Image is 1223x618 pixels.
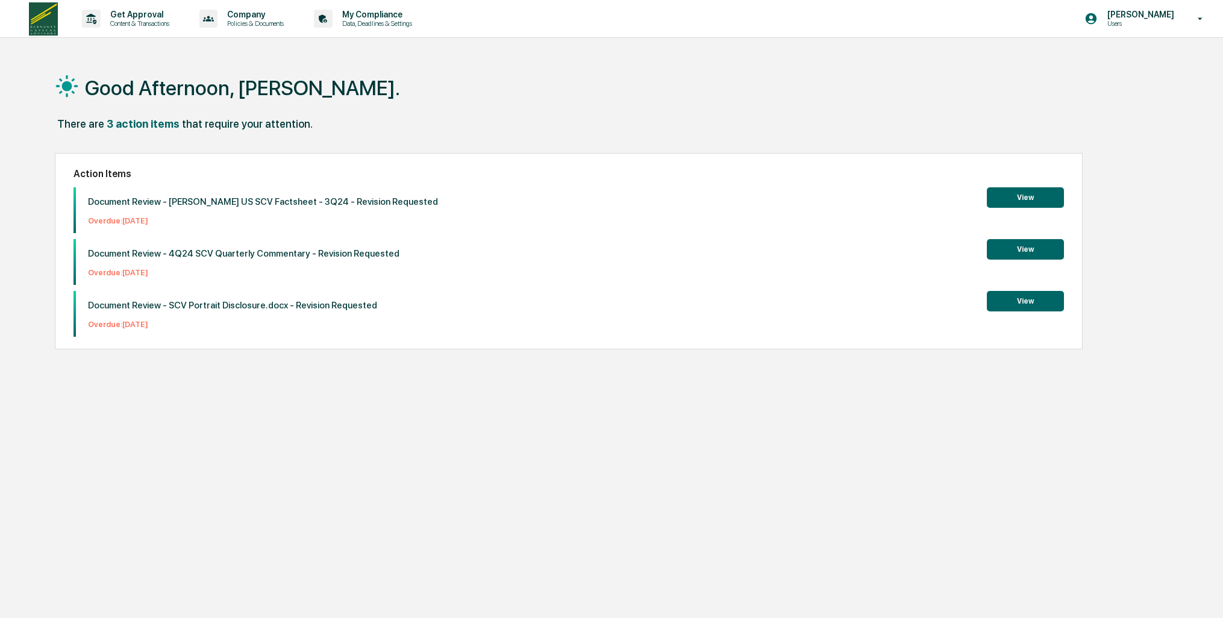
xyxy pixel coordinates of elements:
p: Content & Transactions [101,19,175,28]
p: Users [1098,19,1180,28]
button: View [987,239,1064,260]
p: Document Review - [PERSON_NAME] US SCV Factsheet - 3Q24 - Revision Requested [88,196,438,207]
p: Overdue: [DATE] [88,320,377,329]
button: View [987,291,1064,311]
p: My Compliance [333,10,418,19]
p: Data, Deadlines & Settings [333,19,418,28]
p: Company [217,10,290,19]
p: Overdue: [DATE] [88,216,438,225]
p: Document Review - 4Q24 SCV Quarterly Commentary - Revision Requested [88,248,399,259]
p: [PERSON_NAME] [1098,10,1180,19]
a: View [987,191,1064,202]
img: logo [29,2,58,36]
button: View [987,187,1064,208]
a: View [987,243,1064,254]
div: There are [57,117,104,130]
div: that require your attention. [182,117,313,130]
h1: Good Afternoon, [PERSON_NAME]. [85,76,400,100]
div: 3 action items [107,117,180,130]
p: Policies & Documents [217,19,290,28]
p: Document Review - SCV Portrait Disclosure.docx - Revision Requested [88,300,377,311]
p: Overdue: [DATE] [88,268,399,277]
p: Get Approval [101,10,175,19]
h2: Action Items [74,168,1064,179]
a: View [987,295,1064,306]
